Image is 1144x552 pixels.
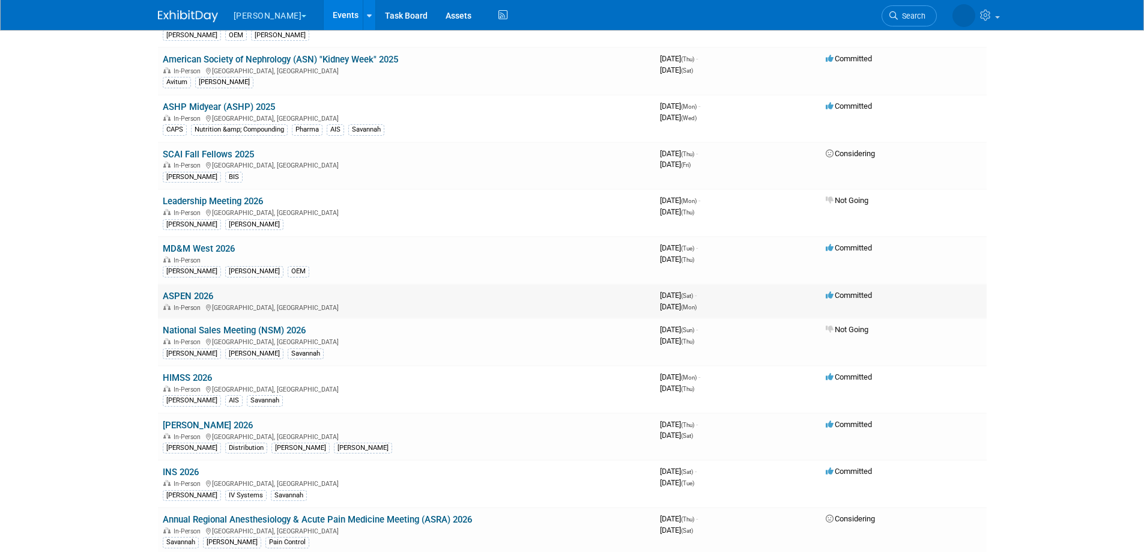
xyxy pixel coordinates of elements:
[174,304,204,312] span: In-Person
[163,372,212,383] a: HIMSS 2026
[681,432,693,439] span: (Sat)
[681,327,694,333] span: (Sun)
[660,302,697,311] span: [DATE]
[163,115,171,121] img: In-Person Event
[163,433,171,439] img: In-Person Event
[163,336,650,346] div: [GEOGRAPHIC_DATA], [GEOGRAPHIC_DATA]
[660,160,691,169] span: [DATE]
[163,348,221,359] div: [PERSON_NAME]
[271,490,307,501] div: Savannah
[163,384,650,393] div: [GEOGRAPHIC_DATA], [GEOGRAPHIC_DATA]
[681,480,694,487] span: (Tue)
[681,115,697,121] span: (Wed)
[225,443,267,453] div: Distribution
[681,293,693,299] span: (Sat)
[681,198,697,204] span: (Mon)
[681,386,694,392] span: (Thu)
[681,56,694,62] span: (Thu)
[660,54,698,63] span: [DATE]
[163,113,650,123] div: [GEOGRAPHIC_DATA], [GEOGRAPHIC_DATA]
[163,537,199,548] div: Savannah
[288,266,309,277] div: OEM
[826,467,872,476] span: Committed
[174,209,204,217] span: In-Person
[696,420,698,429] span: -
[826,325,868,334] span: Not Going
[163,302,650,312] div: [GEOGRAPHIC_DATA], [GEOGRAPHIC_DATA]
[698,196,700,205] span: -
[288,348,324,359] div: Savannah
[174,115,204,123] span: In-Person
[163,162,171,168] img: In-Person Event
[191,124,288,135] div: Nutrition &amp; Compounding
[163,149,254,160] a: SCAI Fall Fellows 2025
[265,537,309,548] div: Pain Control
[660,102,700,111] span: [DATE]
[826,291,872,300] span: Committed
[163,480,171,486] img: In-Person Event
[660,336,694,345] span: [DATE]
[163,102,275,112] a: ASHP Midyear (ASHP) 2025
[681,374,697,381] span: (Mon)
[696,149,698,158] span: -
[882,5,937,26] a: Search
[225,219,283,230] div: [PERSON_NAME]
[695,291,697,300] span: -
[163,266,221,277] div: [PERSON_NAME]
[163,526,650,535] div: [GEOGRAPHIC_DATA], [GEOGRAPHIC_DATA]
[225,30,247,41] div: OEM
[195,77,253,88] div: [PERSON_NAME]
[225,266,283,277] div: [PERSON_NAME]
[225,395,243,406] div: AIS
[826,243,872,252] span: Committed
[271,443,330,453] div: [PERSON_NAME]
[660,65,693,74] span: [DATE]
[698,372,700,381] span: -
[698,102,700,111] span: -
[681,527,693,534] span: (Sat)
[163,443,221,453] div: [PERSON_NAME]
[660,255,694,264] span: [DATE]
[225,490,267,501] div: IV Systems
[681,162,691,168] span: (Fri)
[163,172,221,183] div: [PERSON_NAME]
[681,422,694,428] span: (Thu)
[174,256,204,264] span: In-Person
[696,243,698,252] span: -
[826,514,875,523] span: Considering
[826,372,872,381] span: Committed
[163,395,221,406] div: [PERSON_NAME]
[163,291,213,302] a: ASPEN 2026
[660,514,698,523] span: [DATE]
[660,325,698,334] span: [DATE]
[163,420,253,431] a: [PERSON_NAME] 2026
[681,516,694,523] span: (Thu)
[826,149,875,158] span: Considering
[174,527,204,535] span: In-Person
[696,54,698,63] span: -
[163,243,235,254] a: MD&M West 2026
[660,384,694,393] span: [DATE]
[225,172,243,183] div: BIS
[163,478,650,488] div: [GEOGRAPHIC_DATA], [GEOGRAPHIC_DATA]
[251,30,309,41] div: [PERSON_NAME]
[174,67,204,75] span: In-Person
[174,433,204,441] span: In-Person
[660,243,698,252] span: [DATE]
[163,338,171,344] img: In-Person Event
[334,443,392,453] div: [PERSON_NAME]
[660,431,693,440] span: [DATE]
[696,325,698,334] span: -
[898,11,925,20] span: Search
[163,527,171,533] img: In-Person Event
[327,124,344,135] div: AIS
[660,291,697,300] span: [DATE]
[696,514,698,523] span: -
[163,304,171,310] img: In-Person Event
[681,67,693,74] span: (Sat)
[163,77,191,88] div: Avitum
[158,10,218,22] img: ExhibitDay
[826,420,872,429] span: Committed
[660,372,700,381] span: [DATE]
[660,478,694,487] span: [DATE]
